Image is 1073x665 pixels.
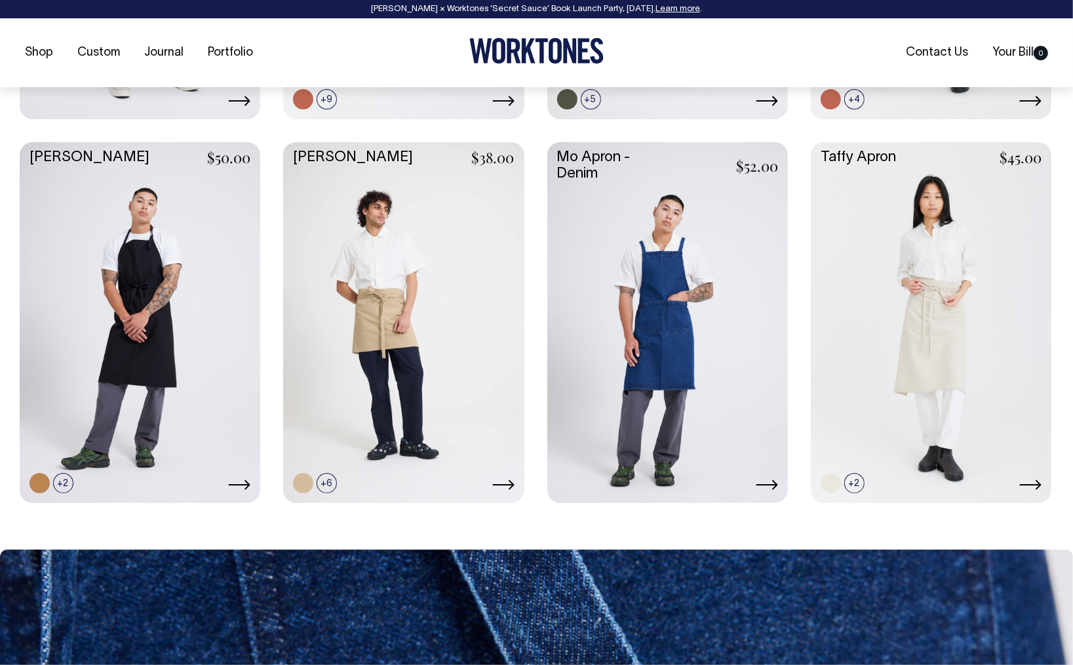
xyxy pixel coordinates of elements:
span: +2 [844,473,865,493]
a: Contact Us [901,42,973,64]
span: +4 [844,89,865,109]
span: +9 [317,89,337,109]
a: Shop [20,42,58,64]
a: Custom [72,42,125,64]
a: Your Bill0 [987,42,1053,64]
span: +5 [581,89,601,109]
div: [PERSON_NAME] × Worktones ‘Secret Sauce’ Book Launch Party, [DATE]. . [13,5,1060,14]
a: Portfolio [203,42,258,64]
span: +6 [317,473,337,493]
span: 0 [1034,46,1048,60]
a: Learn more [655,5,700,13]
span: +2 [53,473,73,493]
a: Journal [139,42,189,64]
